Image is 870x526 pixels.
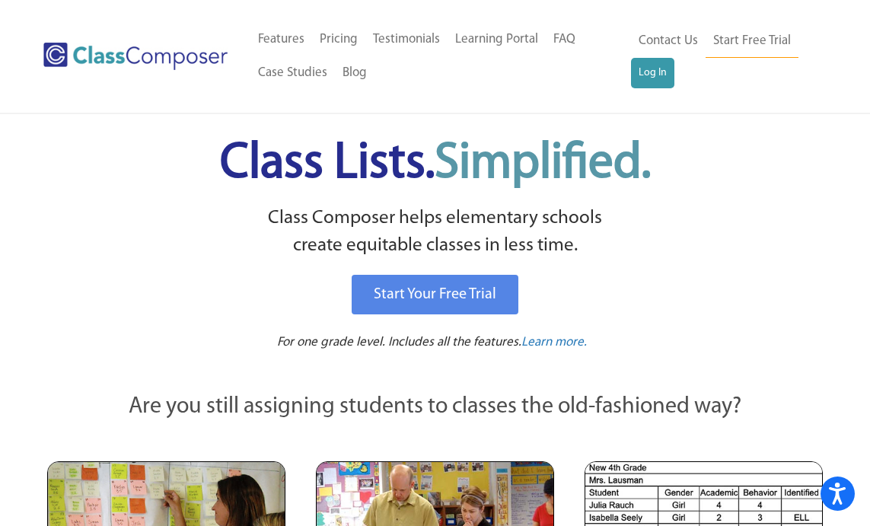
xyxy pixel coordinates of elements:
[45,205,826,260] p: Class Composer helps elementary schools create equitable classes in less time.
[335,56,374,90] a: Blog
[220,139,651,189] span: Class Lists.
[631,24,706,58] a: Contact Us
[521,336,587,349] span: Learn more.
[250,23,630,90] nav: Header Menu
[706,24,798,59] a: Start Free Trial
[546,23,583,56] a: FAQ
[435,139,651,189] span: Simplified.
[448,23,546,56] a: Learning Portal
[365,23,448,56] a: Testimonials
[521,333,587,352] a: Learn more.
[43,43,228,70] img: Class Composer
[250,56,335,90] a: Case Studies
[631,58,674,88] a: Log In
[277,336,521,349] span: For one grade level. Includes all the features.
[352,275,518,314] a: Start Your Free Trial
[374,287,496,302] span: Start Your Free Trial
[631,24,815,88] nav: Header Menu
[250,23,312,56] a: Features
[312,23,365,56] a: Pricing
[47,391,824,424] p: Are you still assigning students to classes the old-fashioned way?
